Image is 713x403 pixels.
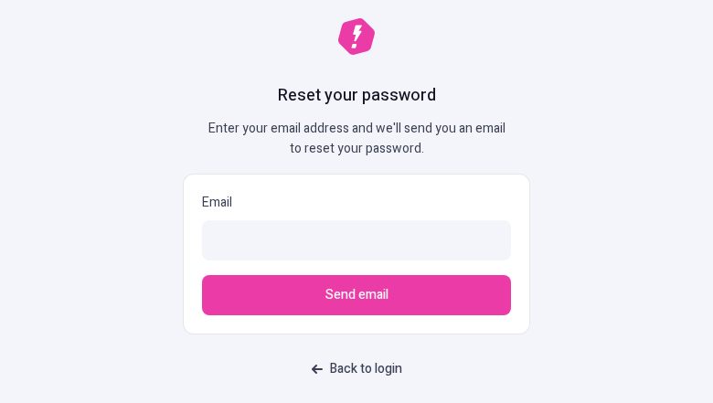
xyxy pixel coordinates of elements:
input: Email [202,220,511,260]
button: Send email [202,275,511,315]
p: Enter your email address and we'll send you an email to reset your password. [201,119,512,159]
span: Send email [325,285,388,305]
a: Back to login [301,353,413,386]
h1: Reset your password [278,84,436,108]
p: Email [202,193,511,213]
